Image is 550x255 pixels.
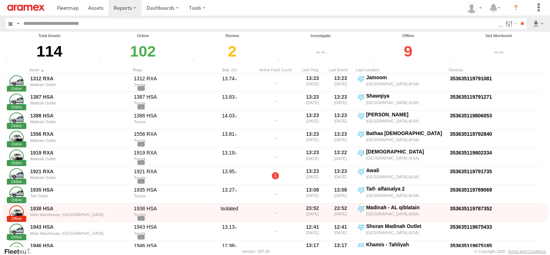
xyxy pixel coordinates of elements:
label: Click to View Event Location [356,111,446,129]
div: Toyota [134,82,204,87]
a: 1387 HSA [30,94,129,100]
div: 13:23 [DATE] [300,93,325,110]
a: 1921 RXA [30,168,129,175]
a: 1943 HSA [30,224,129,230]
div: 13.19 [208,148,251,166]
img: aramex-logo.svg [7,5,45,11]
label: Search Query [15,18,21,29]
div: Toyota [134,231,204,236]
a: Terms and Conditions [508,249,546,254]
div: Number of assets that have communicated at least once in the last 6hrs [97,58,108,64]
div: [GEOGRAPHIC_DATA] (KSA) [366,156,445,161]
label: Search Filter Options [502,18,518,29]
div: 1312 RXA [134,75,204,82]
div: Bathaa [DEMOGRAPHIC_DATA] [366,130,445,137]
a: 1935 HSA [30,187,129,193]
div: 13:23 [DATE] [328,93,353,110]
div: [GEOGRAPHIC_DATA] (KSA) [366,100,445,105]
span: View Asset Details to show all tags [137,216,145,221]
a: Click to View Device Details [450,187,492,193]
a: Click to View Asset Details [9,168,24,183]
a: Visit our Website [4,248,37,255]
div: 13.27 [208,185,251,203]
div: Click to filter by Not Monitored [451,39,546,64]
div: Toyota [134,138,204,143]
div: Batt. (V) [208,67,251,72]
div: Toyota [134,120,204,124]
div: [DEMOGRAPHIC_DATA] [366,148,445,155]
div: Click to Sort [133,67,205,72]
span: View Asset Details to show all tags [137,179,145,184]
div: Makkah Outlet [30,120,129,124]
div: 23:52 [DATE] [328,204,353,222]
div: 12:41 [DATE] [300,223,325,240]
div: 13:23 [DATE] [328,130,353,147]
div: Taif- alfaisalya 2 [366,185,445,192]
a: Click to View Asset Details [9,131,24,145]
div: Active Fault Count [254,67,297,72]
label: Click to View Event Location [356,223,446,240]
a: Click to View Device Details [450,150,492,156]
div: 1919 RXA [134,149,204,156]
div: [GEOGRAPHIC_DATA] (KSA) [366,118,445,124]
a: 1556 RXA [30,131,129,137]
div: Assets that have not communicated at least once with the server in the last 48hrs [368,58,378,64]
div: Click to filter by Online [97,39,189,64]
a: 1938 HSA [30,205,129,212]
div: Jamoom [366,74,445,81]
a: Click to View Device Details [450,113,492,118]
div: [GEOGRAPHIC_DATA] (KSA) [366,193,445,198]
div: [GEOGRAPHIC_DATA] (KSA) [366,81,445,86]
a: 1388 HSA [30,112,129,119]
div: [GEOGRAPHIC_DATA] (KSA) [366,137,445,142]
label: Click to View Event Location [356,93,446,110]
div: Makkah Outlet [30,175,129,180]
div: 114 [4,39,95,64]
a: Click to View Device Details [450,76,492,81]
a: Click to View Asset Details [9,205,24,220]
div: 1921 RXA [134,168,204,175]
div: Assets that have not communicated with the server in the last 24hrs [276,58,287,64]
span: View Asset Details to show all tags [137,142,145,147]
div: Madinah - AL qiblatain [366,204,445,211]
a: Click to View Device Details [450,94,492,100]
div: 13:23 [DATE] [300,111,325,129]
div: Zeeshan Nadeem [464,3,484,13]
span: View Asset Details to show all tags [137,86,145,91]
div: 13:23 [DATE] [300,167,325,184]
div: Review [191,33,274,39]
div: 13:22 [DATE] [328,148,353,166]
div: Assets that have not communicated at least once with the server in the last 6hrs [191,58,202,64]
div: Khamis - Tahliyah [366,241,445,248]
div: 12:41 [DATE] [328,223,353,240]
div: Devices [449,67,550,72]
a: Click to View Device Details [450,131,492,137]
span: View Asset Details to show all tags [137,104,145,109]
div: 13:23 [DATE] [328,111,353,129]
label: Click to View Event Location [356,204,446,222]
div: 1556 RXA [134,131,204,137]
div: 14.03 [208,111,251,129]
div: 1388 HSA [134,112,204,119]
a: Click to View Asset Details [9,112,24,127]
a: Click to View Device Details [450,169,492,174]
div: Total Assets [4,33,95,39]
div: [PERSON_NAME] [366,111,445,118]
a: 1312 RXA [30,75,129,82]
div: Toyota [134,212,204,217]
div: Investigate [276,33,365,39]
div: 13:23 [DATE] [300,74,325,91]
div: Makkah Outlet [30,101,129,105]
span: View Asset Details to show all tags [137,235,145,240]
div: 13:23 [DATE] [300,148,325,166]
div: Version: 307.00 [242,249,270,254]
div: Click to Sort [328,67,353,72]
div: Toyota [134,101,204,105]
div: The health of these assets types is not monitored. [451,58,462,64]
div: Shawqiya [366,93,445,99]
div: 13:23 [DATE] [328,167,353,184]
a: Click to View Asset Details [9,187,24,201]
div: Click to filter by Investigate [276,39,365,64]
a: 1 [272,172,279,179]
div: [GEOGRAPHIC_DATA] (KSA) [366,211,445,216]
